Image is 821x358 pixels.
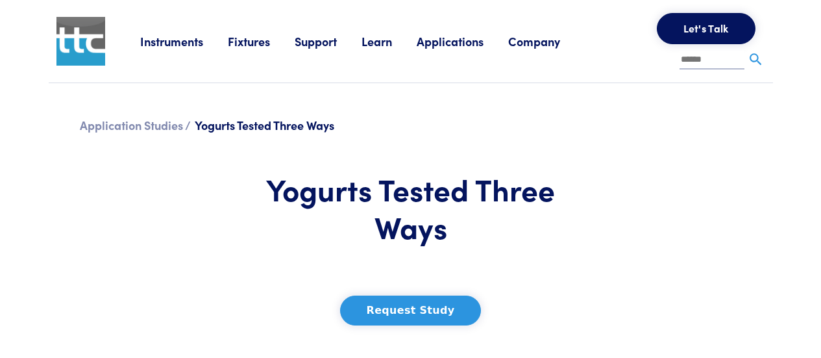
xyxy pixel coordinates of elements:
button: Request Study [340,296,482,326]
img: ttc_logo_1x1_v1.0.png [56,17,105,66]
a: Instruments [140,33,228,49]
a: Application Studies / [80,117,191,133]
a: Fixtures [228,33,295,49]
a: Applications [417,33,508,49]
a: Learn [361,33,417,49]
button: Let's Talk [657,13,755,44]
h1: Yogurts Tested Three Ways [249,170,572,245]
span: Yogurts Tested Three Ways [195,117,334,133]
a: Support [295,33,361,49]
a: Company [508,33,585,49]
